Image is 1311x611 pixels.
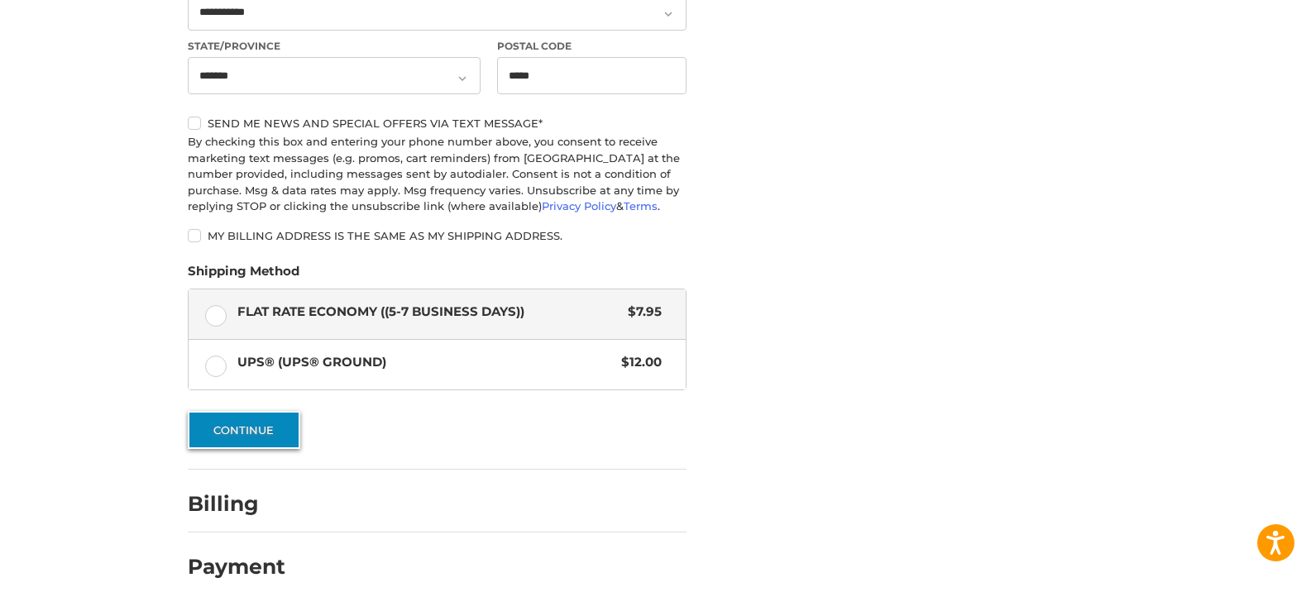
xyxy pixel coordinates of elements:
a: Privacy Policy [542,199,616,212]
span: UPS® (UPS® Ground) [237,353,614,372]
label: State/Province [188,39,481,54]
a: Terms [624,199,658,212]
h2: Billing [188,491,285,517]
label: Send me news and special offers via text message* [188,117,687,130]
span: $12.00 [613,353,662,372]
h2: Payment [188,554,285,580]
label: My billing address is the same as my shipping address. [188,229,687,242]
div: By checking this box and entering your phone number above, you consent to receive marketing text ... [188,134,687,215]
legend: Shipping Method [188,262,299,289]
button: Continue [188,411,300,449]
label: Postal Code [497,39,687,54]
span: Flat Rate Economy ((5-7 Business Days)) [237,303,620,322]
span: $7.95 [620,303,662,322]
